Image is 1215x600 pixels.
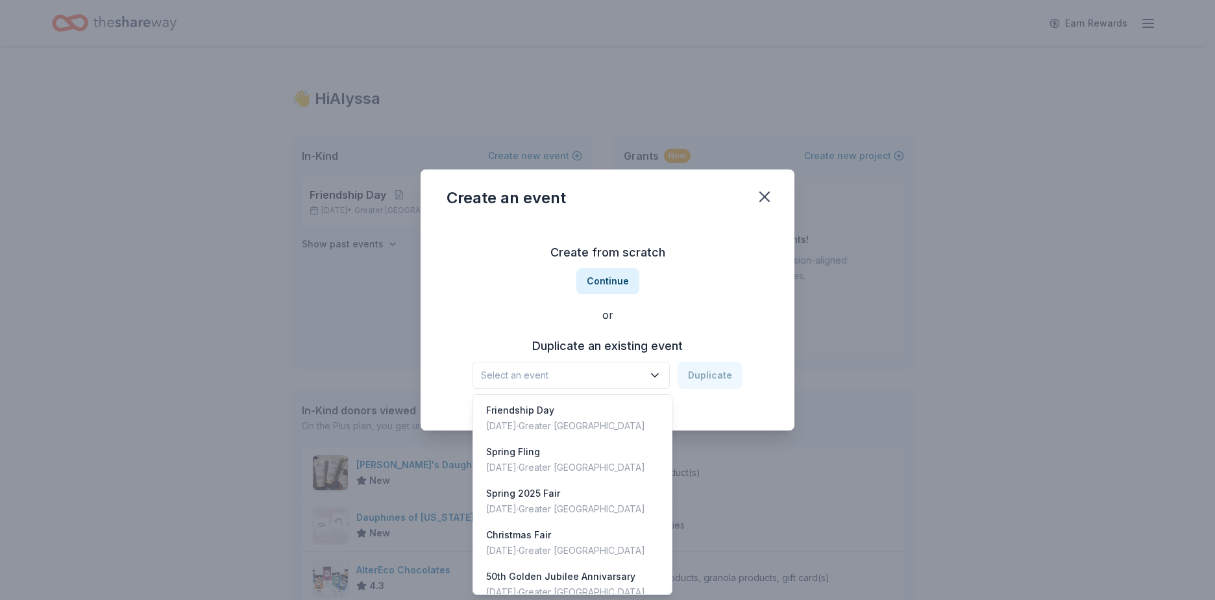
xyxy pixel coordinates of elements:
[486,501,645,517] div: [DATE] · Greater [GEOGRAPHIC_DATA]
[486,403,645,418] div: Friendship Day
[486,486,645,501] div: Spring 2025 Fair
[486,460,645,475] div: [DATE] · Greater [GEOGRAPHIC_DATA]
[486,584,645,600] div: [DATE] · Greater [GEOGRAPHIC_DATA]
[481,368,643,383] span: Select an event
[472,362,670,389] button: Select an event
[486,569,645,584] div: 50th Golden Jubilee Annivarsary
[486,543,645,558] div: [DATE] · Greater [GEOGRAPHIC_DATA]
[472,394,672,595] div: Select an event
[486,418,645,434] div: [DATE] · Greater [GEOGRAPHIC_DATA]
[486,444,645,460] div: Spring Fling
[486,527,645,543] div: Christmas Fair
